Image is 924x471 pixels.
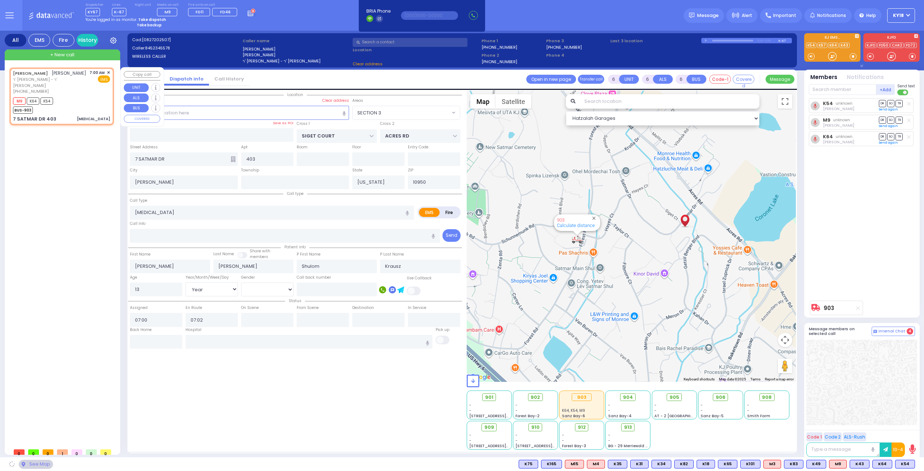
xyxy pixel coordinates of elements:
div: ALS [763,460,781,468]
label: Areas [352,98,363,104]
div: BLS [697,460,715,468]
img: Google [468,372,492,382]
span: [STREET_ADDRESS][PERSON_NAME] [469,413,537,419]
span: 901 [485,394,493,401]
span: - [608,408,610,413]
span: [STREET_ADDRESS][PERSON_NAME] [515,443,584,449]
div: BLS [674,460,694,468]
a: Send again [879,124,898,128]
label: ZIP [408,167,413,173]
span: - [701,402,703,408]
label: Use Callback [407,275,432,281]
span: [PHONE_NUMBER] [13,88,49,94]
div: K-67 [778,38,792,43]
button: Show satellite imagery [496,94,531,109]
span: Sanz Bay-6 [562,413,585,419]
div: BLS [872,460,892,468]
label: Apt [241,144,248,150]
span: - [608,402,610,408]
input: Search hospital [186,335,433,349]
a: History [77,34,98,47]
label: Cad: [132,37,240,43]
span: 910 [531,424,540,431]
span: [PERSON_NAME] [52,70,86,76]
span: Phone 1 [481,38,544,44]
button: Drag Pegman onto the map to open Street View [778,359,792,373]
img: Logo [29,11,77,20]
label: WIRELESS CALLER [132,53,240,60]
button: Transfer call [578,75,604,84]
span: Status [285,298,305,304]
span: M9 [13,97,26,105]
a: [PERSON_NAME] [13,70,48,76]
span: [STREET_ADDRESS][PERSON_NAME] [469,443,537,449]
a: M9 [823,117,831,123]
span: BRIA Phone [366,8,391,14]
button: Message [766,75,794,84]
span: - [654,408,657,413]
input: Search a contact [353,38,467,47]
span: 1 [57,449,68,455]
div: K34 [651,460,671,468]
span: - [747,408,749,413]
span: FD46 [220,9,231,15]
span: Smith Farm [747,413,770,419]
button: Map camera controls [778,333,792,347]
input: (000)000-00000 [401,11,458,20]
button: Copy call [124,71,160,78]
div: K43 [850,460,869,468]
button: ALS [653,75,673,84]
label: Floor [352,144,361,150]
span: TR [895,117,903,123]
label: Call back number [297,275,331,280]
span: K54 [40,97,53,105]
span: [0827202507] [142,37,171,43]
button: Send [443,229,461,242]
label: Back Home [130,327,152,333]
span: 8452345578 [145,45,170,51]
div: 903 [572,393,592,401]
button: Show street map [470,94,496,109]
span: 0 [86,449,97,455]
label: State [352,167,362,173]
small: Share with [250,248,270,254]
span: DR [879,100,886,107]
label: Fire [439,208,459,217]
span: Important [773,12,796,19]
a: K67 [817,43,827,48]
span: - [515,408,518,413]
span: + New call [50,51,74,58]
button: Internal Chat 4 [872,327,915,336]
div: K35 [608,460,627,468]
label: Hospital [186,327,201,333]
button: Code 2 [824,432,842,441]
a: 903 [557,217,565,223]
span: Patient info [281,244,309,250]
label: From Scene [297,305,319,311]
label: [PHONE_NUMBER] [546,44,582,50]
a: Calculate distance [557,223,595,228]
span: Internal Chat [879,329,905,334]
label: Call Type [130,198,147,204]
div: All [5,34,26,47]
a: FD50 [877,43,890,48]
div: K64 [872,460,892,468]
div: JOEL KRAUS [679,207,691,228]
span: 0 [28,449,39,455]
div: K75 [519,460,538,468]
span: members [250,254,268,260]
label: Fire units on call [188,3,240,7]
span: SO [887,100,894,107]
span: 0 [43,449,53,455]
span: unknown [833,117,850,123]
img: comment-alt.png [873,330,877,333]
span: TR [895,133,903,140]
div: BLS [895,460,915,468]
label: Save as POI [273,121,293,126]
div: Year/Month/Week/Day [186,275,238,280]
a: Call History [209,75,249,82]
img: message.svg [689,13,694,18]
span: Yoel Polatsek [823,139,854,145]
span: K64 [27,97,39,105]
span: - [469,408,471,413]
